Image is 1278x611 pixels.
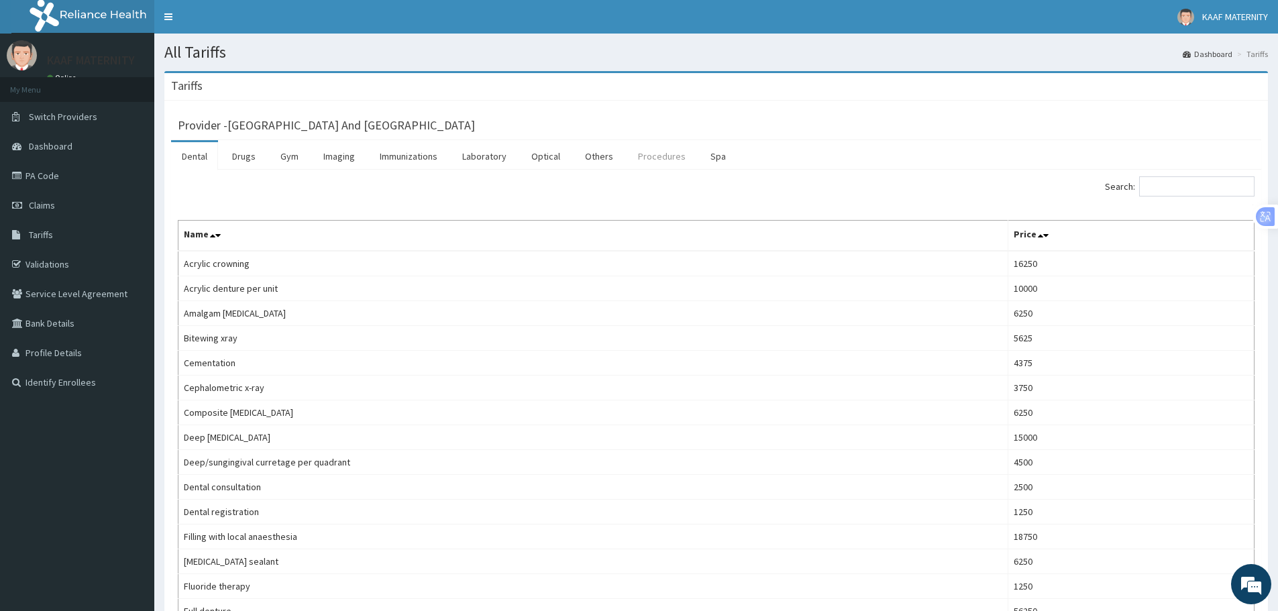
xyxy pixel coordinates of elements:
[178,301,1008,326] td: Amalgam [MEDICAL_DATA]
[178,524,1008,549] td: Filling with local anaesthesia
[164,44,1268,61] h1: All Tariffs
[700,142,737,170] a: Spa
[221,142,266,170] a: Drugs
[178,475,1008,500] td: Dental consultation
[1008,326,1254,351] td: 5625
[627,142,696,170] a: Procedures
[220,7,252,39] div: Minimize live chat window
[270,142,309,170] a: Gym
[178,376,1008,400] td: Cephalometric x-ray
[1008,524,1254,549] td: 18750
[178,221,1008,252] th: Name
[1008,301,1254,326] td: 6250
[178,425,1008,450] td: Deep [MEDICAL_DATA]
[171,142,218,170] a: Dental
[1008,351,1254,376] td: 4375
[1008,574,1254,599] td: 1250
[7,40,37,70] img: User Image
[171,80,203,92] h3: Tariffs
[1008,251,1254,276] td: 16250
[47,54,135,66] p: KAAF MATERNITY
[178,500,1008,524] td: Dental registration
[1183,48,1232,60] a: Dashboard
[70,75,225,93] div: Chat with us now
[369,142,448,170] a: Immunizations
[1105,176,1255,197] label: Search:
[1234,48,1268,60] li: Tariffs
[178,119,475,131] h3: Provider - [GEOGRAPHIC_DATA] And [GEOGRAPHIC_DATA]
[1139,176,1255,197] input: Search:
[521,142,571,170] a: Optical
[1008,500,1254,524] td: 1250
[7,366,256,413] textarea: Type your message and hit 'Enter'
[178,400,1008,425] td: Composite [MEDICAL_DATA]
[178,450,1008,475] td: Deep/sungingival curretage per quadrant
[1008,276,1254,301] td: 10000
[1008,221,1254,252] th: Price
[47,73,79,82] a: Online
[178,351,1008,376] td: Cementation
[29,199,55,211] span: Claims
[1008,549,1254,574] td: 6250
[1008,475,1254,500] td: 2500
[178,574,1008,599] td: Fluoride therapy
[1008,450,1254,475] td: 4500
[178,326,1008,351] td: Bitewing xray
[78,169,185,304] span: We're online!
[25,67,54,101] img: d_794563401_company_1708531726252_794563401
[178,276,1008,301] td: Acrylic denture per unit
[29,111,97,123] span: Switch Providers
[1177,9,1194,25] img: User Image
[1008,376,1254,400] td: 3750
[178,251,1008,276] td: Acrylic crowning
[1008,400,1254,425] td: 6250
[178,549,1008,574] td: [MEDICAL_DATA] sealant
[29,140,72,152] span: Dashboard
[313,142,366,170] a: Imaging
[1008,425,1254,450] td: 15000
[574,142,624,170] a: Others
[451,142,517,170] a: Laboratory
[29,229,53,241] span: Tariffs
[1202,11,1268,23] span: KAAF MATERNITY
